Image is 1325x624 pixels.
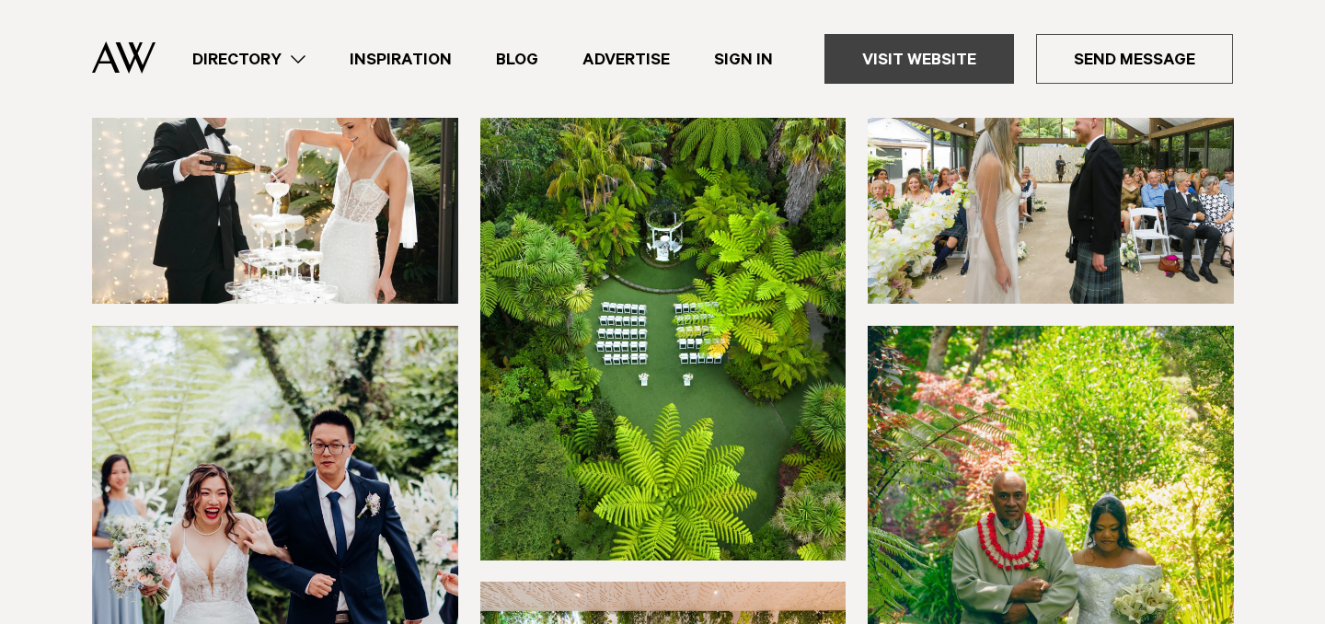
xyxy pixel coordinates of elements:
[170,47,328,72] a: Directory
[824,34,1014,84] a: Visit Website
[1036,34,1233,84] a: Send Message
[480,69,847,560] img: Native bush wedding setting
[328,47,474,72] a: Inspiration
[692,47,795,72] a: Sign In
[474,47,560,72] a: Blog
[560,47,692,72] a: Advertise
[868,69,1234,304] img: Ceremony at West Auckland venue
[92,69,458,304] img: Champagne tower at Tui Hills
[92,41,156,74] img: Auckland Weddings Logo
